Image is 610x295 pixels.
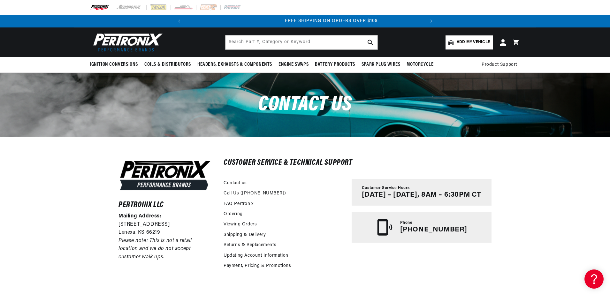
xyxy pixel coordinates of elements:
[224,262,291,269] a: Payment, Pricing & Promotions
[312,57,358,72] summary: Battery Products
[457,39,490,45] span: Add my vehicle
[278,61,309,68] span: Engine Swaps
[275,57,312,72] summary: Engine Swaps
[118,214,162,219] strong: Mailing Address:
[400,220,413,226] span: Phone
[285,19,378,23] span: FREE SHIPPING ON ORDERS OVER $109
[482,61,517,68] span: Product Support
[362,185,410,191] span: Customer Service Hours
[224,252,288,259] a: Updating Account Information
[358,57,404,72] summary: Spark Plug Wires
[363,35,377,49] button: search button
[315,61,355,68] span: Battery Products
[425,15,438,27] button: Translation missing: en.sections.announcements.next_announcement
[173,15,186,27] button: Translation missing: en.sections.announcements.previous_announcement
[362,61,400,68] span: Spark Plug Wires
[118,238,192,260] em: Please note: This is not a retail location and we do not accept customer walk ups.
[352,212,492,243] a: Phone [PHONE_NUMBER]
[362,191,481,199] p: [DATE] – [DATE], 8AM – 6:30PM CT
[90,31,163,53] img: Pertronix
[194,57,275,72] summary: Headers, Exhausts & Components
[118,202,212,208] h6: Pertronix LLC
[446,35,493,49] a: Add my vehicle
[407,61,433,68] span: Motorcycle
[224,160,492,166] h2: Customer Service & Technical Support
[400,226,467,234] p: [PHONE_NUMBER]
[141,57,194,72] summary: Coils & Distributors
[212,18,451,25] div: Announcement
[224,180,247,187] a: Contact us
[258,95,352,115] span: Contact us
[224,200,254,208] a: FAQ Pertronix
[74,15,536,27] slideshow-component: Translation missing: en.sections.announcements.announcement_bar
[118,221,212,229] p: [STREET_ADDRESS]
[224,221,257,228] a: Viewing Orders
[224,231,266,238] a: Shipping & Delivery
[482,57,520,72] summary: Product Support
[224,242,276,249] a: Returns & Replacements
[118,229,212,237] p: Lenexa, KS 66219
[90,57,141,72] summary: Ignition Conversions
[225,35,377,49] input: Search Part #, Category or Keyword
[224,211,243,218] a: Ordering
[224,190,286,197] a: Call Us ([PHONE_NUMBER])
[90,61,138,68] span: Ignition Conversions
[197,61,272,68] span: Headers, Exhausts & Components
[144,61,191,68] span: Coils & Distributors
[403,57,437,72] summary: Motorcycle
[212,18,451,25] div: 2 of 2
